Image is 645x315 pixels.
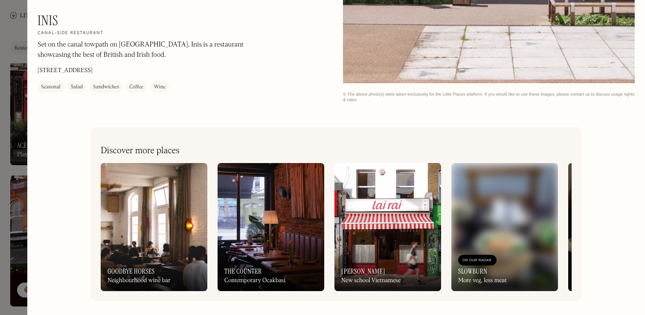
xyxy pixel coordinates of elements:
[107,267,155,275] h3: Goodbye Horses
[129,83,143,91] div: Coffee
[71,83,83,91] div: Salad
[218,163,324,291] a: The CounterContemporary Ocakbasi
[462,256,492,265] div: On Our Radar
[343,92,635,103] div: © The above photo(s) were taken exclusively for the Little Places platform. If you would like to ...
[154,83,166,91] div: Wine
[38,66,93,75] p: [STREET_ADDRESS]
[107,277,171,284] div: Neighbourhood wine bar
[38,12,58,29] h1: Inis
[101,163,207,291] a: Goodbye HorsesNeighbourhood wine bar
[41,83,61,91] div: Seasonal
[341,267,385,275] h3: [PERSON_NAME]
[38,40,268,60] p: Set on the canal towpath on [GEOGRAPHIC_DATA], Inis is a restaurant showcasing the best of Britis...
[341,277,401,284] div: New school Vietnamese
[451,163,558,291] a: On Our RadarSlowBurnMore veg, less meat
[93,83,119,91] div: Sandwiches
[458,277,507,284] div: More veg, less meat
[224,277,285,284] div: Contemporary Ocakbasi
[334,163,441,291] a: [PERSON_NAME]New school Vietnamese
[458,267,487,275] h3: SlowBurn
[101,146,180,156] h2: Discover more places
[38,30,104,36] h2: Canal-side restaurant
[224,267,262,275] h3: The Counter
